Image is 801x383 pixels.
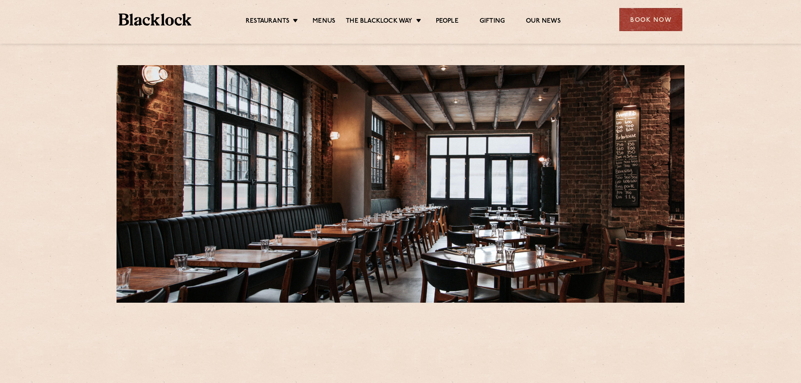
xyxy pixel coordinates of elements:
a: Our News [526,17,561,26]
a: The Blacklock Way [346,17,412,26]
a: Gifting [480,17,505,26]
a: People [436,17,459,26]
img: BL_Textured_Logo-footer-cropped.svg [119,13,191,26]
a: Menus [313,17,335,26]
div: Book Now [619,8,682,31]
a: Restaurants [246,17,289,26]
